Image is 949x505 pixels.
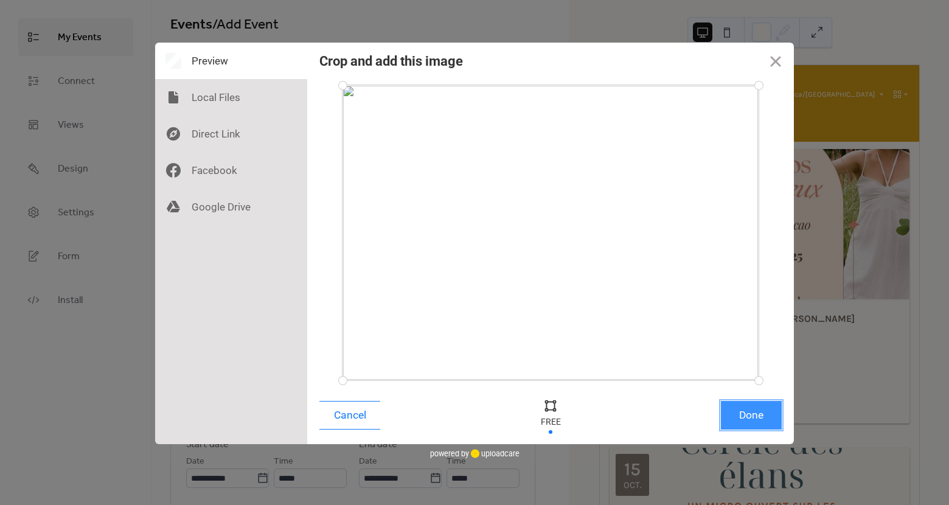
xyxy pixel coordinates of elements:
[319,54,463,69] div: Crop and add this image
[319,401,380,430] button: Cancel
[155,43,307,79] div: Preview
[155,79,307,116] div: Local Files
[469,449,520,458] a: uploadcare
[430,444,520,462] div: powered by
[155,116,307,152] div: Direct Link
[155,152,307,189] div: Facebook
[757,43,794,79] button: Close
[721,401,782,430] button: Done
[155,189,307,225] div: Google Drive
